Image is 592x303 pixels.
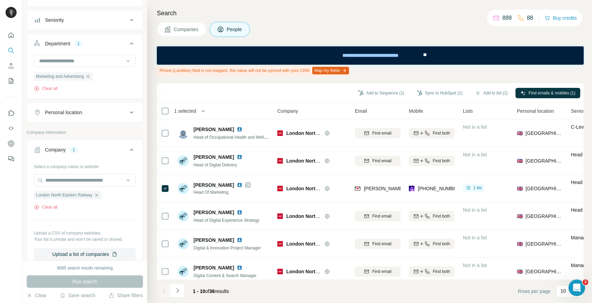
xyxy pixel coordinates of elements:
button: Personal location [27,104,143,121]
span: London North Eastern Railway [286,158,357,164]
button: Use Surfe on LinkedIn [6,107,17,119]
button: Find email [355,128,401,138]
button: Clear all [34,204,57,210]
img: Avatar [178,128,189,139]
button: Enrich CSV [6,59,17,72]
button: Find both [409,211,455,221]
span: Find email [372,241,391,247]
button: Company1 [27,141,143,161]
span: 3 [583,279,588,285]
button: Buy credits [545,13,577,23]
span: 🇬🇧 [517,268,523,275]
img: Logo of London North Eastern Railway [277,130,283,136]
span: Email [355,108,367,114]
button: Find both [409,156,455,166]
span: Find email [372,268,391,275]
span: 36 [209,288,215,294]
span: Find both [433,158,450,164]
button: Upload a list of companies [34,248,136,260]
span: results [193,288,229,294]
button: Feedback [6,153,17,165]
button: Share filters [109,292,143,299]
span: London North Eastern Railway [286,186,357,191]
div: Select a company name or website [34,161,136,170]
span: 🇬🇧 [517,240,523,247]
img: Avatar [178,238,189,249]
p: Company information [27,129,143,136]
span: [GEOGRAPHIC_DATA] [526,185,563,192]
span: Head of Occupational Health and Wellbeing and CMO [194,134,293,140]
span: [PERSON_NAME] [194,126,234,133]
img: Avatar [178,266,189,277]
span: Company [277,108,298,114]
img: LinkedIn logo [237,154,242,160]
button: Find both [409,128,455,138]
span: Seniority [571,108,590,114]
span: Lists [463,108,473,114]
span: Mobile [409,108,423,114]
button: My lists [6,75,17,87]
img: LinkedIn logo [237,127,242,132]
button: Find both [409,266,455,277]
img: Logo of London North Eastern Railway [277,241,283,247]
div: Personal location [45,109,82,116]
button: Save search [60,292,95,299]
button: Find email [355,266,401,277]
button: Navigate to next page [171,284,185,297]
img: provider wiza logo [409,185,414,192]
span: Rows per page [518,288,550,295]
span: Not in a list [463,124,487,130]
img: Logo of London North Eastern Railway [277,213,283,219]
img: Avatar [178,183,189,194]
img: Avatar [178,211,189,222]
span: [PERSON_NAME][EMAIL_ADDRESS][PERSON_NAME][DOMAIN_NAME] [364,186,526,191]
span: Find email [372,130,391,136]
div: 9685 search results remaining [57,265,113,271]
img: Logo of London North Eastern Railway [277,158,283,164]
button: Seniority [27,12,143,28]
button: Search [6,44,17,57]
span: [PHONE_NUMBER] [418,186,461,191]
span: of [205,288,209,294]
span: Digital & Innovation Project Manager [194,246,261,250]
div: Seniority [45,17,64,24]
span: Find both [433,268,450,275]
button: Dashboard [6,137,17,150]
div: Company [45,146,66,153]
button: Quick start [6,29,17,42]
span: London North Eastern Railway [286,269,357,274]
span: Marketing and Advertising [36,73,84,80]
button: Add to list (1) [470,88,513,98]
span: Find emails & mobiles (1) [529,90,575,96]
span: 🇬🇧 [517,185,523,192]
span: 1 list [473,185,482,191]
span: Not in a list [463,263,487,268]
img: Logo of London North Eastern Railway [277,186,283,191]
span: [GEOGRAPHIC_DATA] [526,213,563,220]
span: 🇬🇧 [517,130,523,137]
iframe: Banner [157,46,584,65]
span: Find both [433,130,450,136]
span: Head of Digital Experience Strategy [194,218,259,223]
span: Head of Digital Delivery [194,163,237,167]
button: Add to Sequence (1) [353,88,409,98]
span: 🇬🇧 [517,157,523,164]
button: Use Surfe API [6,122,17,135]
span: Find email [372,213,391,219]
button: Map my fields [312,67,349,74]
img: LinkedIn logo [237,182,242,188]
span: [PERSON_NAME] [194,264,234,271]
button: Clear all [34,85,57,92]
img: LinkedIn logo [237,237,242,243]
div: 1 [74,40,82,47]
span: Head Of Marketing [194,189,251,195]
span: [PERSON_NAME] [194,154,234,160]
span: Find both [433,241,450,247]
span: 🇬🇧 [517,213,523,220]
span: Digital Content & Search Manager [194,273,257,278]
div: Phone (Landline) field is not mapped, this value will not be synced with your CRM [157,65,350,76]
span: London North Eastern Railway [286,241,357,247]
span: Companies [174,26,199,33]
span: Head [571,152,582,157]
span: Head [571,207,582,213]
